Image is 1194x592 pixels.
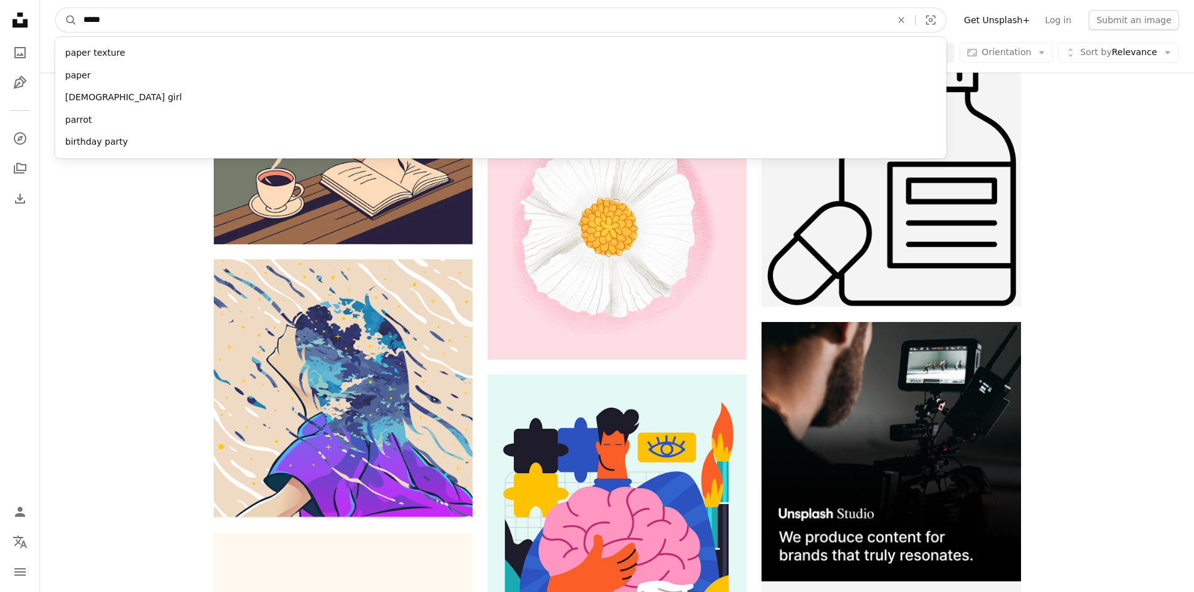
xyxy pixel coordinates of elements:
[762,172,1020,183] a: A bottle of pills with a pill in it
[488,531,746,542] a: Man hugs a brain with related visual metaphors.
[1058,43,1179,63] button: Sort byRelevance
[762,48,1020,307] img: A bottle of pills with a pill in it
[8,126,33,151] a: Explore
[55,8,946,33] form: Find visuals sitewide
[214,259,473,518] img: Girl with ocean waves in her mind.
[1080,47,1111,57] span: Sort by
[762,322,1020,581] img: file-1715652217532-464736461acbimage
[8,156,33,181] a: Collections
[1037,10,1079,30] a: Log in
[55,131,946,153] div: birthday party
[214,383,473,394] a: Girl with ocean waves in her mind.
[8,70,33,95] a: Illustrations
[56,8,77,32] button: Search Unsplash
[1080,46,1157,59] span: Relevance
[488,101,746,360] img: A white flower with a yellow center on pink.
[55,65,946,87] div: paper
[8,186,33,211] a: Download History
[8,529,33,554] button: Language
[55,86,946,109] div: [DEMOGRAPHIC_DATA] girl
[8,40,33,65] a: Photos
[888,8,915,32] button: Clear
[916,8,946,32] button: Visual search
[8,559,33,584] button: Menu
[55,109,946,132] div: parrot
[982,47,1031,57] span: Orientation
[956,10,1037,30] a: Get Unsplash+
[8,8,33,35] a: Home — Unsplash
[1089,10,1179,30] button: Submit an image
[55,42,946,65] div: paper texture
[8,499,33,524] a: Log in / Sign up
[488,224,746,236] a: A white flower with a yellow center on pink.
[960,43,1053,63] button: Orientation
